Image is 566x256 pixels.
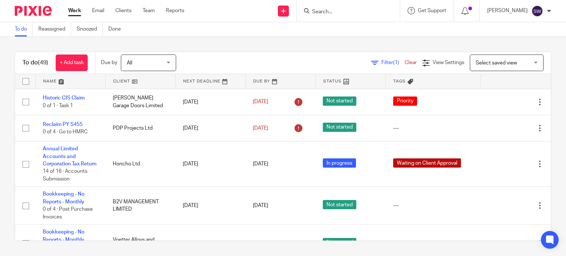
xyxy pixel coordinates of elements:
[105,89,175,115] td: [PERSON_NAME] Garage Doors Limited
[38,22,71,36] a: Reassigned
[175,187,245,225] td: [DATE]
[393,79,406,83] span: Tags
[323,97,356,106] span: Not started
[101,59,117,66] p: Due by
[43,146,97,166] a: Annual Limited Accounts and Corporation Tax Return
[393,240,474,247] div: ---
[323,238,356,247] span: Not started
[43,169,87,182] span: 14 of 16 · Accounts Submission
[92,7,104,14] a: Email
[105,141,175,187] td: Honcho Ltd
[105,187,175,225] td: B2V MANAGEMENT LIMITED
[323,200,356,209] span: Not started
[323,158,356,168] span: In progress
[108,22,126,36] a: Done
[323,123,356,132] span: Not started
[115,7,132,14] a: Clients
[38,60,48,66] span: (49)
[175,115,245,141] td: [DATE]
[15,22,33,36] a: To do
[22,59,48,67] h1: To do
[418,8,446,13] span: Get Support
[127,60,132,66] span: All
[43,207,93,220] span: 0 of 4 · Post Purchase Invoices
[253,126,268,131] span: [DATE]
[43,103,73,108] span: 0 of 1 · Task 1
[253,161,268,166] span: [DATE]
[43,192,84,204] a: Bookkeeping - No Reports - Monthly
[487,7,528,14] p: [PERSON_NAME]
[253,203,268,208] span: [DATE]
[43,129,88,134] span: 0 of 4 · Go to HMRC
[56,55,88,71] a: + Add task
[393,60,399,65] span: (1)
[253,99,268,105] span: [DATE]
[15,6,52,16] img: Pixie
[175,89,245,115] td: [DATE]
[393,125,474,132] div: ---
[393,202,474,209] div: ---
[311,9,378,15] input: Search
[68,7,81,14] a: Work
[433,60,464,65] span: View Settings
[105,115,175,141] td: PDP Projects Ltd
[43,229,84,242] a: Bookkeeping - No Reports - Monthly
[143,7,155,14] a: Team
[43,122,83,127] a: Reclaim PY S455
[175,141,245,187] td: [DATE]
[77,22,103,36] a: Snoozed
[531,5,543,17] img: svg%3E
[405,60,417,65] a: Clear
[476,60,517,66] span: Select saved view
[393,158,461,168] span: Waiting on Client Approval
[43,95,85,101] a: Historic CIS Claim
[381,60,405,65] span: Filter
[393,97,417,106] span: Priority
[166,7,184,14] a: Reports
